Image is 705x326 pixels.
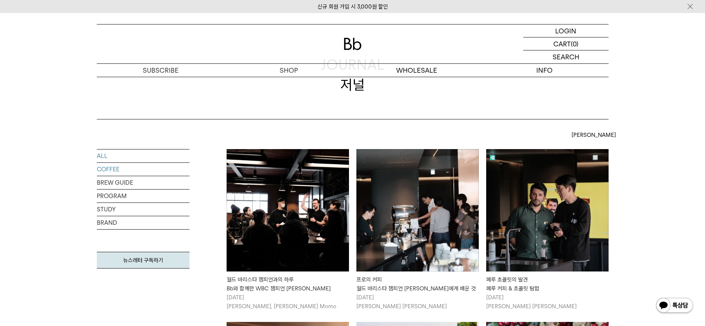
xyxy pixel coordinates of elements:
[486,149,609,311] a: 페루 초콜릿의 발견페루 커피 & 초콜릿 탐험 페루 초콜릿의 발견페루 커피 & 초콜릿 탐험 [DATE][PERSON_NAME] [PERSON_NAME]
[553,50,579,63] p: SEARCH
[523,24,609,37] a: LOGIN
[353,64,481,77] p: WHOLESALE
[553,37,571,50] p: CART
[97,252,190,269] a: 뉴스레터 구독하기
[97,216,190,229] a: BRAND
[356,149,479,271] img: 프로의 커피월드 바리스타 챔피언 엄보람님에게 배운 것
[523,37,609,50] a: CART (0)
[97,149,190,162] a: ALL
[356,149,479,311] a: 프로의 커피월드 바리스타 챔피언 엄보람님에게 배운 것 프로의 커피월드 바리스타 챔피언 [PERSON_NAME]에게 배운 것 [DATE][PERSON_NAME] [PERSON_...
[97,64,225,77] a: SUBSCRIBE
[97,163,190,176] a: COFFEE
[227,149,349,271] img: 월드 바리스타 챔피언과의 하루Bb와 함께한 WBC 챔피언 앤서니 더글라스
[97,190,190,202] a: PROGRAM
[227,293,349,311] p: [DATE] [PERSON_NAME], [PERSON_NAME] Momo
[227,275,349,293] div: 월드 바리스타 챔피언과의 하루 Bb와 함께한 WBC 챔피언 [PERSON_NAME]
[97,176,190,189] a: BREW GUIDE
[486,275,609,293] div: 페루 초콜릿의 발견 페루 커피 & 초콜릿 탐험
[225,64,353,77] a: SHOP
[356,275,479,293] div: 프로의 커피 월드 바리스타 챔피언 [PERSON_NAME]에게 배운 것
[486,149,609,271] img: 페루 초콜릿의 발견페루 커피 & 초콜릿 탐험
[344,38,362,50] img: 로고
[317,3,388,10] a: 신규 회원 가입 시 3,000원 할인
[655,297,694,315] img: 카카오톡 채널 1:1 채팅 버튼
[571,131,616,139] span: [PERSON_NAME]
[486,293,609,311] p: [DATE] [PERSON_NAME] [PERSON_NAME]
[555,24,576,37] p: LOGIN
[481,64,609,77] p: INFO
[227,149,349,311] a: 월드 바리스타 챔피언과의 하루Bb와 함께한 WBC 챔피언 앤서니 더글라스 월드 바리스타 챔피언과의 하루Bb와 함께한 WBC 챔피언 [PERSON_NAME] [DATE][PER...
[571,37,579,50] p: (0)
[356,293,479,311] p: [DATE] [PERSON_NAME] [PERSON_NAME]
[97,203,190,216] a: STUDY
